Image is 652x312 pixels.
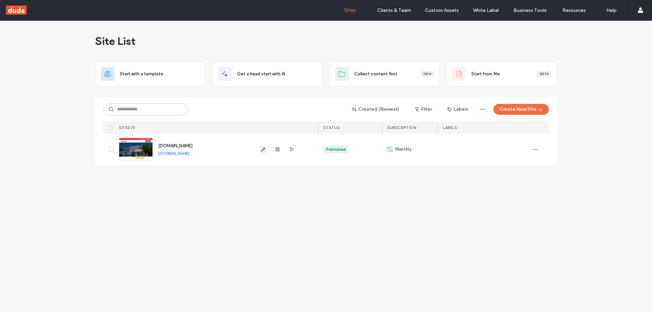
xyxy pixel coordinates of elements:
span: LABELS [443,125,457,130]
span: STATUS [323,125,340,130]
span: Subscription [387,125,416,130]
div: Get a head start with AI [212,61,323,87]
label: Sites [344,7,356,13]
button: Labels [441,104,474,115]
label: Clients & Team [377,7,411,13]
span: Collect content first [354,71,397,77]
div: Beta [537,71,551,77]
label: Business Tools [513,7,547,13]
div: Published [326,146,346,152]
span: Start from file [471,71,500,77]
a: [DOMAIN_NAME] [158,151,189,156]
span: SITES (1) [119,125,135,130]
div: Collect content firstNew [329,61,440,87]
span: Help [15,5,29,11]
label: Resources [562,7,586,13]
span: Monthly [395,146,412,153]
span: Get a head start with AI [237,71,285,77]
label: Help [606,7,617,13]
button: Filter [408,104,439,115]
label: White Label [473,7,499,13]
a: [DOMAIN_NAME] [158,143,193,148]
button: Create New Site [493,104,549,115]
label: Custom Assets [425,7,459,13]
div: New [421,71,434,77]
div: Start with a template [95,61,205,87]
button: Created (Newest) [346,104,405,115]
span: Start with a template [120,71,163,77]
div: Start from fileBeta [447,61,557,87]
span: Site List [95,34,135,48]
